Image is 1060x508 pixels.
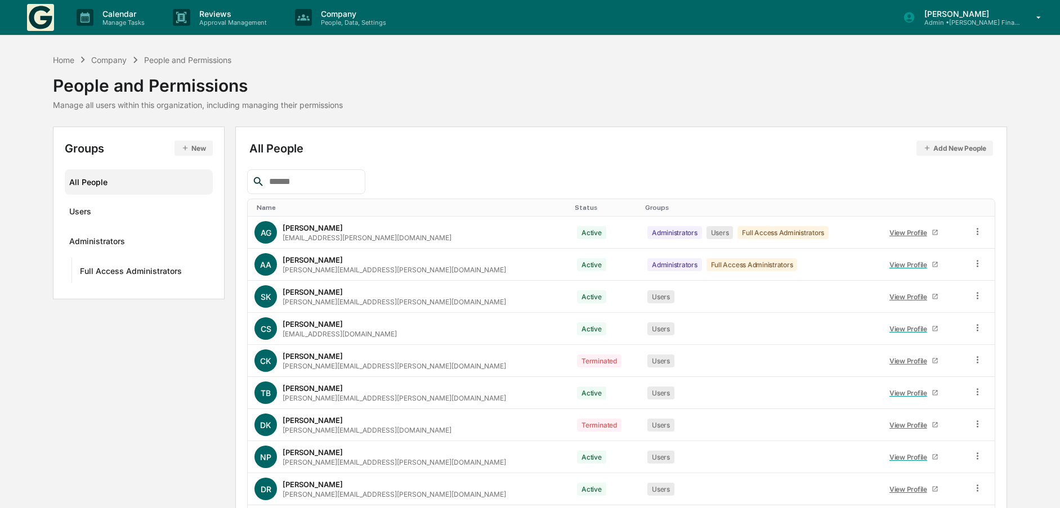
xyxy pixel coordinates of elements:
div: Users [647,419,674,431]
p: Reviews [190,9,272,19]
div: People and Permissions [144,55,231,65]
div: Toggle SortBy [575,204,636,212]
a: View Profile [884,448,943,466]
div: [PERSON_NAME][EMAIL_ADDRESS][PERSON_NAME][DOMAIN_NAME] [283,362,506,370]
div: View Profile [889,453,932,461]
p: People, Data, Settings [312,19,392,26]
p: Calendar [93,9,150,19]
div: [PERSON_NAME][EMAIL_ADDRESS][PERSON_NAME][DOMAIN_NAME] [283,458,506,466]
a: View Profile [884,416,943,434]
span: AA [260,260,271,269]
div: All People [249,141,993,156]
p: Company [312,9,392,19]
div: Full Access Administrators [80,266,182,280]
div: [PERSON_NAME] [283,287,343,296]
div: Users [647,483,674,496]
iframe: Open customer support [1024,471,1054,501]
button: Add New People [916,141,993,156]
div: View Profile [889,228,932,237]
div: Groups [65,141,213,156]
div: [PERSON_NAME] [283,255,343,264]
div: Terminated [577,419,621,431]
div: Administrators [647,226,702,239]
div: Full Access Administrators [706,258,798,271]
div: Administrators [69,236,125,250]
div: Toggle SortBy [257,204,566,212]
div: Users [647,386,674,399]
div: Manage all users within this organization, including managing their permissions [53,100,343,110]
div: [PERSON_NAME] [283,480,343,489]
p: Manage Tasks [93,19,150,26]
div: [PERSON_NAME][EMAIL_ADDRESS][PERSON_NAME][DOMAIN_NAME] [283,394,506,402]
span: DK [260,420,271,430]
a: View Profile [884,480,943,498]
p: Admin • [PERSON_NAME] Financial Advisors [915,19,1020,26]
div: [PERSON_NAME] [283,384,343,393]
div: Users [647,322,674,335]
img: logo [27,4,54,31]
a: View Profile [884,320,943,338]
div: Active [577,322,606,335]
a: View Profile [884,256,943,273]
div: All People [69,173,208,191]
div: People and Permissions [53,66,343,96]
div: Users [647,290,674,303]
div: Active [577,483,606,496]
div: Users [647,451,674,464]
div: Active [577,386,606,399]
div: Active [577,451,606,464]
div: [PERSON_NAME][EMAIL_ADDRESS][PERSON_NAME][DOMAIN_NAME] [283,266,506,274]
div: Users [706,226,733,239]
div: [PERSON_NAME][EMAIL_ADDRESS][DOMAIN_NAME] [283,426,451,434]
div: Users [647,354,674,367]
span: CS [261,324,271,334]
span: DR [261,484,271,494]
p: [PERSON_NAME] [915,9,1020,19]
div: View Profile [889,357,932,365]
div: [PERSON_NAME] [283,448,343,457]
p: Approval Management [190,19,272,26]
span: NP [260,452,271,462]
div: Home [53,55,74,65]
a: View Profile [884,384,943,402]
span: CK [260,356,271,366]
div: [PERSON_NAME] [283,352,343,361]
div: View Profile [889,389,932,397]
div: Toggle SortBy [645,204,873,212]
div: [PERSON_NAME] [283,223,343,232]
div: View Profile [889,293,932,301]
div: Active [577,258,606,271]
div: [PERSON_NAME][EMAIL_ADDRESS][PERSON_NAME][DOMAIN_NAME] [283,490,506,498]
div: [PERSON_NAME] [283,416,343,425]
span: AG [261,228,271,237]
div: Toggle SortBy [882,204,961,212]
span: SK [261,292,271,302]
div: Full Access Administrators [737,226,829,239]
div: Active [577,226,606,239]
div: [PERSON_NAME] [283,320,343,329]
button: New [175,141,212,156]
a: View Profile [884,352,943,370]
div: Active [577,290,606,303]
div: View Profile [889,325,932,333]
a: View Profile [884,288,943,305]
div: View Profile [889,485,932,493]
div: View Profile [889,421,932,429]
div: [EMAIL_ADDRESS][DOMAIN_NAME] [283,330,397,338]
div: Toggle SortBy [974,204,990,212]
span: TB [261,388,271,398]
div: Administrators [647,258,702,271]
div: [EMAIL_ADDRESS][PERSON_NAME][DOMAIN_NAME] [283,233,451,242]
div: View Profile [889,260,932,269]
div: Terminated [577,354,621,367]
div: [PERSON_NAME][EMAIL_ADDRESS][PERSON_NAME][DOMAIN_NAME] [283,298,506,306]
div: Users [69,206,91,220]
a: View Profile [884,224,943,241]
div: Company [91,55,127,65]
